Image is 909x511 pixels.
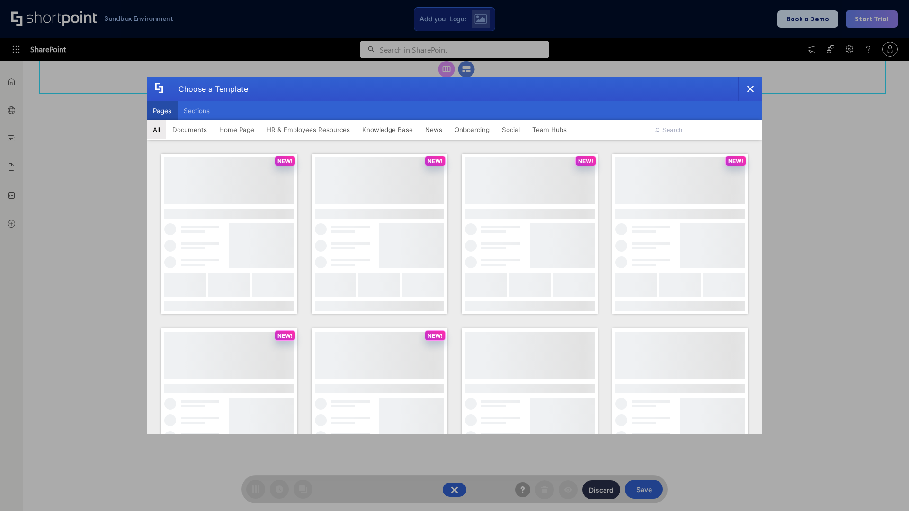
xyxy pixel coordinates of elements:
button: Social [496,120,526,139]
div: Choose a Template [171,77,248,101]
p: NEW! [728,158,743,165]
button: Pages [147,101,178,120]
p: NEW! [428,332,443,339]
button: Home Page [213,120,260,139]
p: NEW! [277,158,293,165]
button: HR & Employees Resources [260,120,356,139]
div: template selector [147,77,762,434]
button: Onboarding [448,120,496,139]
button: All [147,120,166,139]
button: Documents [166,120,213,139]
button: Knowledge Base [356,120,419,139]
button: Team Hubs [526,120,573,139]
p: NEW! [277,332,293,339]
p: NEW! [578,158,593,165]
input: Search [651,123,758,137]
button: Sections [178,101,216,120]
p: NEW! [428,158,443,165]
button: News [419,120,448,139]
iframe: Chat Widget [862,466,909,511]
